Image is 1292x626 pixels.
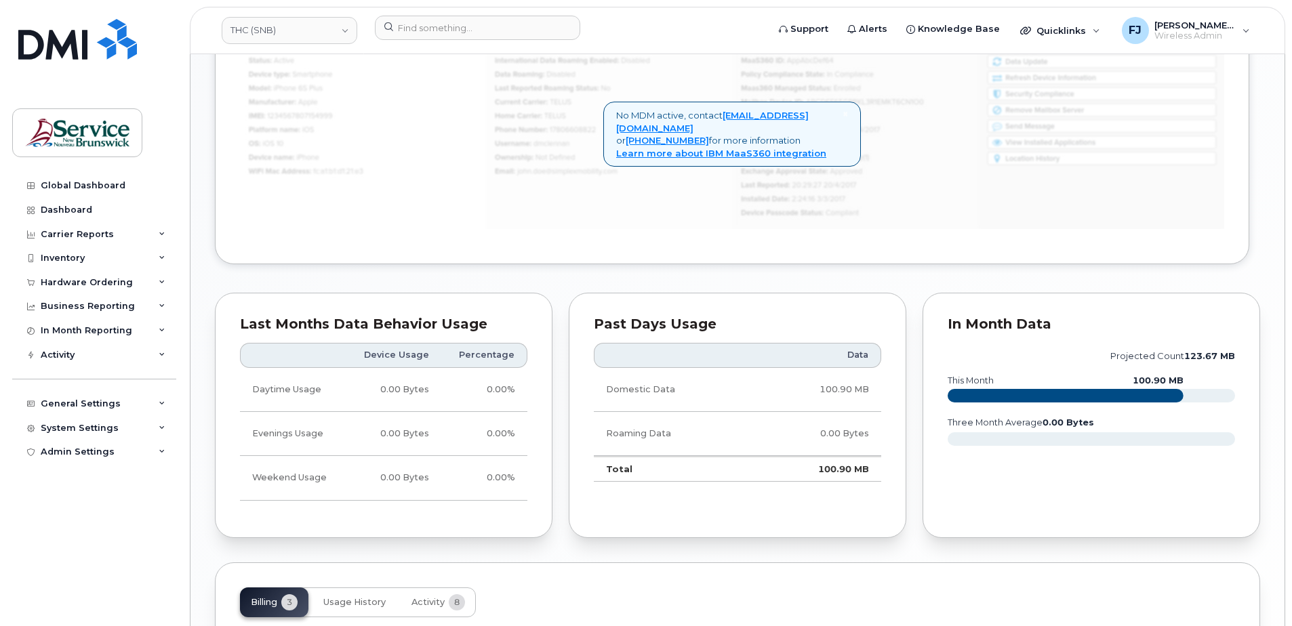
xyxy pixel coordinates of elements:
[1036,25,1086,36] span: Quicklinks
[449,594,465,610] span: 8
[790,22,828,36] span: Support
[594,412,753,456] td: Roaming Data
[222,17,357,44] a: THC (SNB)
[411,597,445,608] span: Activity
[1154,20,1236,30] span: [PERSON_NAME] (SNB)
[859,22,887,36] span: Alerts
[753,368,881,412] td: 100.90 MB
[1184,351,1235,361] tspan: 123.67 MB
[626,135,709,146] a: [PHONE_NUMBER]
[947,375,994,385] text: this month
[441,412,527,456] td: 0.00%
[1110,351,1235,361] text: projected count
[346,456,441,500] td: 0.00 Bytes
[843,109,848,119] a: Close
[240,412,527,456] tr: Weekdays from 6:00pm to 8:00am
[594,456,753,482] td: Total
[838,16,897,43] a: Alerts
[240,412,346,456] td: Evenings Usage
[947,417,1094,427] text: three month average
[1043,417,1094,427] tspan: 0.00 Bytes
[1154,30,1236,41] span: Wireless Admin
[1129,22,1142,39] span: FJ
[918,22,1000,36] span: Knowledge Base
[948,318,1235,331] div: In Month Data
[441,368,527,412] td: 0.00%
[441,343,527,367] th: Percentage
[323,597,386,608] span: Usage History
[897,16,1009,43] a: Knowledge Base
[240,456,527,500] tr: Friday from 6:00pm to Monday 8:00am
[346,412,441,456] td: 0.00 Bytes
[375,16,580,40] input: Find something...
[594,368,753,412] td: Domestic Data
[1133,375,1184,385] text: 100.90 MB
[441,456,527,500] td: 0.00%
[753,412,881,456] td: 0.00 Bytes
[769,16,838,43] a: Support
[603,102,861,167] div: No MDM active, contact or for more information
[240,318,527,331] div: Last Months Data Behavior Usage
[240,456,346,500] td: Weekend Usage
[240,35,1224,228] img: mdm_maas360_data_lg-147edf4ce5891b6e296acbe60ee4acd306360f73f278574cfef86ac192ea0250.jpg
[594,318,881,331] div: Past Days Usage
[616,148,826,159] a: Learn more about IBM MaaS360 integration
[346,368,441,412] td: 0.00 Bytes
[753,456,881,482] td: 100.90 MB
[616,110,809,133] a: [EMAIL_ADDRESS][DOMAIN_NAME]
[753,343,881,367] th: Data
[240,368,346,412] td: Daytime Usage
[346,343,441,367] th: Device Usage
[1011,17,1110,44] div: Quicklinks
[843,108,848,120] span: ×
[1112,17,1259,44] div: Fougere, Jonathan (SNB)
